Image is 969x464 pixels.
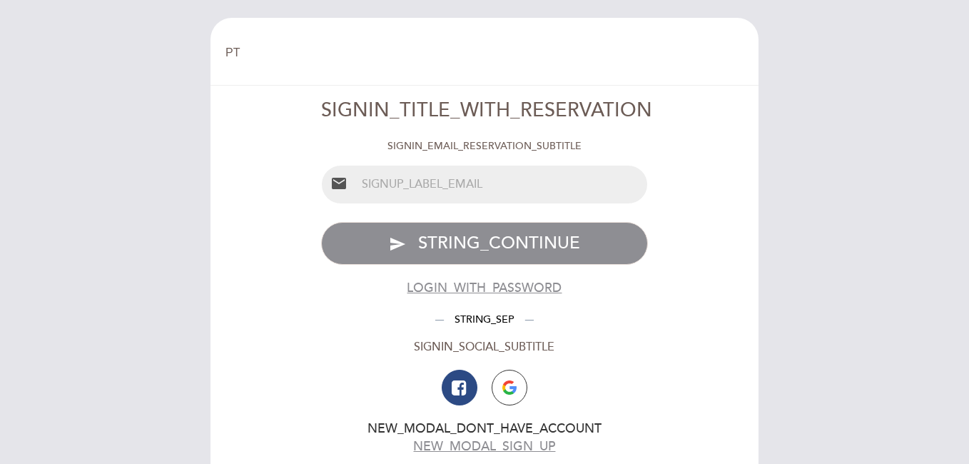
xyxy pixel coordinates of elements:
[413,438,555,455] button: NEW_MODAL_SIGN_UP
[321,339,649,355] div: SIGNIN_SOCIAL_SUBTITLE
[367,421,602,436] span: NEW_MODAL_DONT_HAVE_ACCOUNT
[356,166,648,203] input: SIGNUP_LABEL_EMAIL
[330,175,347,192] i: email
[418,233,580,253] span: STRING_CONTINUE
[321,97,649,125] div: SIGNIN_TITLE_WITH_RESERVATION
[321,222,649,265] button: send STRING_CONTINUE
[321,139,649,153] div: SIGNIN_EMAIL_RESERVATION_SUBTITLE
[502,380,517,395] img: icon-google.png
[407,279,562,297] button: LOGIN_WITH_PASSWORD
[389,236,406,253] i: send
[444,313,525,326] span: STRING_SEP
